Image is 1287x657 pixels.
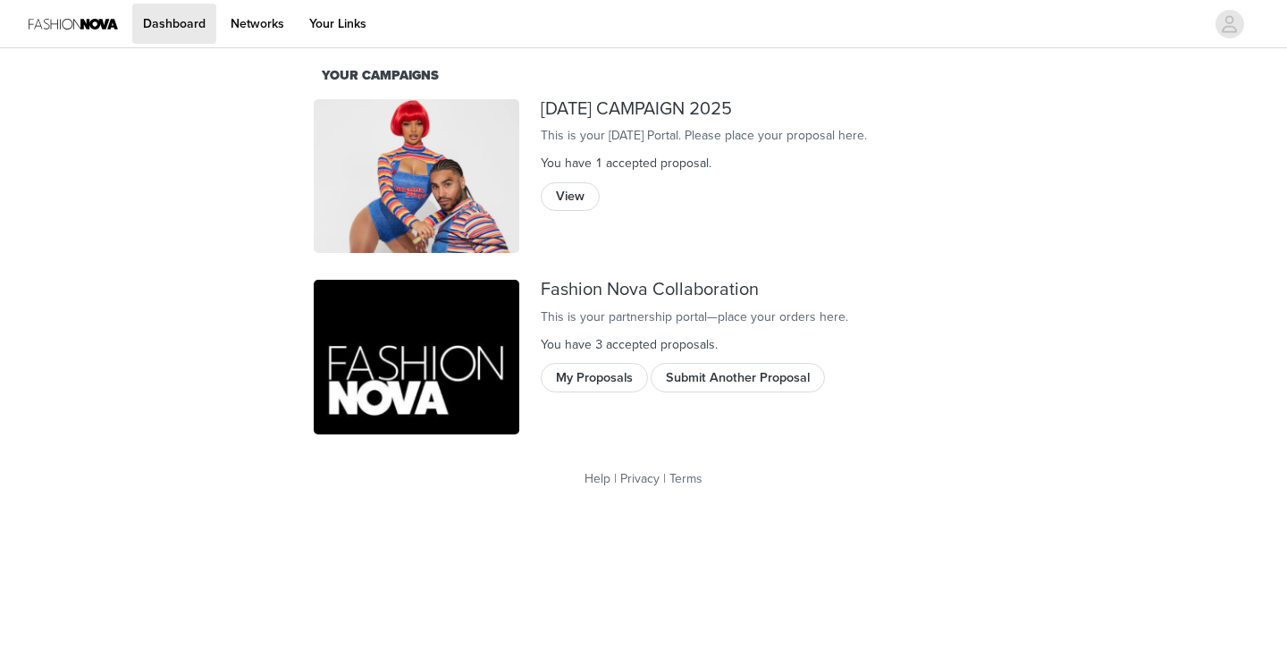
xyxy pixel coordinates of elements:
[663,471,666,486] span: |
[709,337,715,352] span: s
[620,471,660,486] a: Privacy
[669,471,702,486] a: Terms
[614,471,617,486] span: |
[585,471,610,486] a: Help
[541,280,973,300] div: Fashion Nova Collaboration
[541,182,600,211] button: View
[299,4,377,44] a: Your Links
[541,126,973,145] div: This is your [DATE] Portal. Please place your proposal here.
[314,99,519,254] img: Fashion Nova
[541,363,648,392] button: My Proposals
[541,99,973,120] div: [DATE] CAMPAIGN 2025
[132,4,216,44] a: Dashboard
[29,4,118,44] img: Fashion Nova Logo
[541,307,973,326] div: This is your partnership portal—place your orders here.
[541,156,711,171] span: You have 1 accepted proposal .
[1221,10,1238,38] div: avatar
[322,66,965,86] div: Your Campaigns
[651,363,825,392] button: Submit Another Proposal
[220,4,295,44] a: Networks
[541,337,718,352] span: You have 3 accepted proposal .
[541,183,600,198] a: View
[314,280,519,434] img: Fashion Nova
